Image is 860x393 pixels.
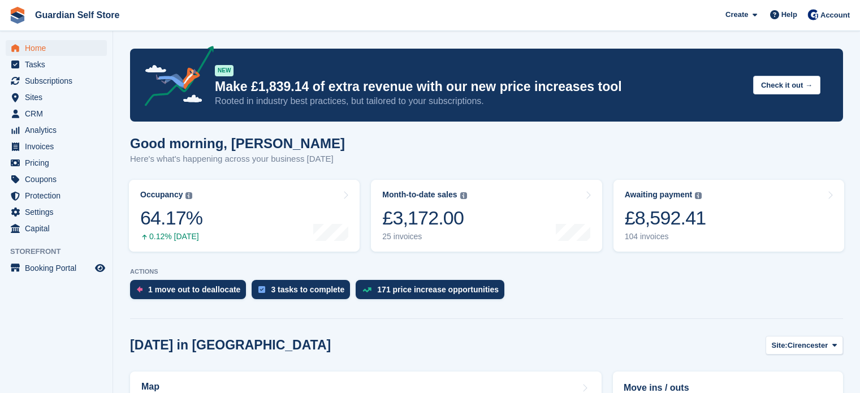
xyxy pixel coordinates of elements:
a: Guardian Self Store [31,6,124,24]
span: Capital [25,221,93,236]
a: menu [6,171,107,187]
a: menu [6,204,107,220]
p: Make £1,839.14 of extra revenue with our new price increases tool [215,79,744,95]
img: move_outs_to_deallocate_icon-f764333ba52eb49d3ac5e1228854f67142a1ed5810a6f6cc68b1a99e826820c5.svg [137,286,142,293]
p: Rooted in industry best practices, but tailored to your subscriptions. [215,95,744,107]
a: menu [6,155,107,171]
img: task-75834270c22a3079a89374b754ae025e5fb1db73e45f91037f5363f120a921f8.svg [258,286,265,293]
a: Awaiting payment £8,592.41 104 invoices [613,180,844,252]
div: Awaiting payment [625,190,693,200]
div: 171 price increase opportunities [377,285,499,294]
span: Storefront [10,246,113,257]
div: 3 tasks to complete [271,285,344,294]
span: Invoices [25,139,93,154]
span: Booking Portal [25,260,93,276]
div: £3,172.00 [382,206,466,230]
span: Create [725,9,748,20]
button: Check it out → [753,76,820,94]
span: Account [820,10,850,21]
a: menu [6,40,107,56]
img: icon-info-grey-7440780725fd019a000dd9b08b2336e03edf1995a4989e88bcd33f0948082b44.svg [460,192,467,199]
a: menu [6,57,107,72]
div: Occupancy [140,190,183,200]
span: Cirencester [788,340,828,351]
span: Sites [25,89,93,105]
h1: Good morning, [PERSON_NAME] [130,136,345,151]
span: Settings [25,204,93,220]
span: Subscriptions [25,73,93,89]
div: 25 invoices [382,232,466,241]
div: 0.12% [DATE] [140,232,202,241]
span: Help [781,9,797,20]
span: Protection [25,188,93,204]
a: menu [6,122,107,138]
a: menu [6,188,107,204]
div: £8,592.41 [625,206,706,230]
span: Pricing [25,155,93,171]
div: 104 invoices [625,232,706,241]
p: ACTIONS [130,268,843,275]
div: 64.17% [140,206,202,230]
span: CRM [25,106,93,122]
img: icon-info-grey-7440780725fd019a000dd9b08b2336e03edf1995a4989e88bcd33f0948082b44.svg [185,192,192,199]
span: Home [25,40,93,56]
a: Occupancy 64.17% 0.12% [DATE] [129,180,360,252]
img: Tom Scott [807,9,819,20]
h2: Map [141,382,159,392]
button: Site: Cirencester [766,336,843,355]
a: Month-to-date sales £3,172.00 25 invoices [371,180,602,252]
img: price_increase_opportunities-93ffe204e8149a01c8c9dc8f82e8f89637d9d84a8eef4429ea346261dce0b2c0.svg [362,287,371,292]
a: menu [6,73,107,89]
div: Month-to-date sales [382,190,457,200]
span: Analytics [25,122,93,138]
img: stora-icon-8386f47178a22dfd0bd8f6a31ec36ba5ce8667c1dd55bd0f319d3a0aa187defe.svg [9,7,26,24]
a: menu [6,139,107,154]
a: 1 move out to deallocate [130,280,252,305]
a: 3 tasks to complete [252,280,356,305]
span: Coupons [25,171,93,187]
a: 171 price increase opportunities [356,280,510,305]
a: menu [6,221,107,236]
p: Here's what's happening across your business [DATE] [130,153,345,166]
div: 1 move out to deallocate [148,285,240,294]
div: NEW [215,65,234,76]
a: menu [6,106,107,122]
img: price-adjustments-announcement-icon-8257ccfd72463d97f412b2fc003d46551f7dbcb40ab6d574587a9cd5c0d94... [135,46,214,110]
a: menu [6,89,107,105]
a: menu [6,260,107,276]
span: Tasks [25,57,93,72]
h2: [DATE] in [GEOGRAPHIC_DATA] [130,338,331,353]
img: icon-info-grey-7440780725fd019a000dd9b08b2336e03edf1995a4989e88bcd33f0948082b44.svg [695,192,702,199]
span: Site: [772,340,788,351]
a: Preview store [93,261,107,275]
